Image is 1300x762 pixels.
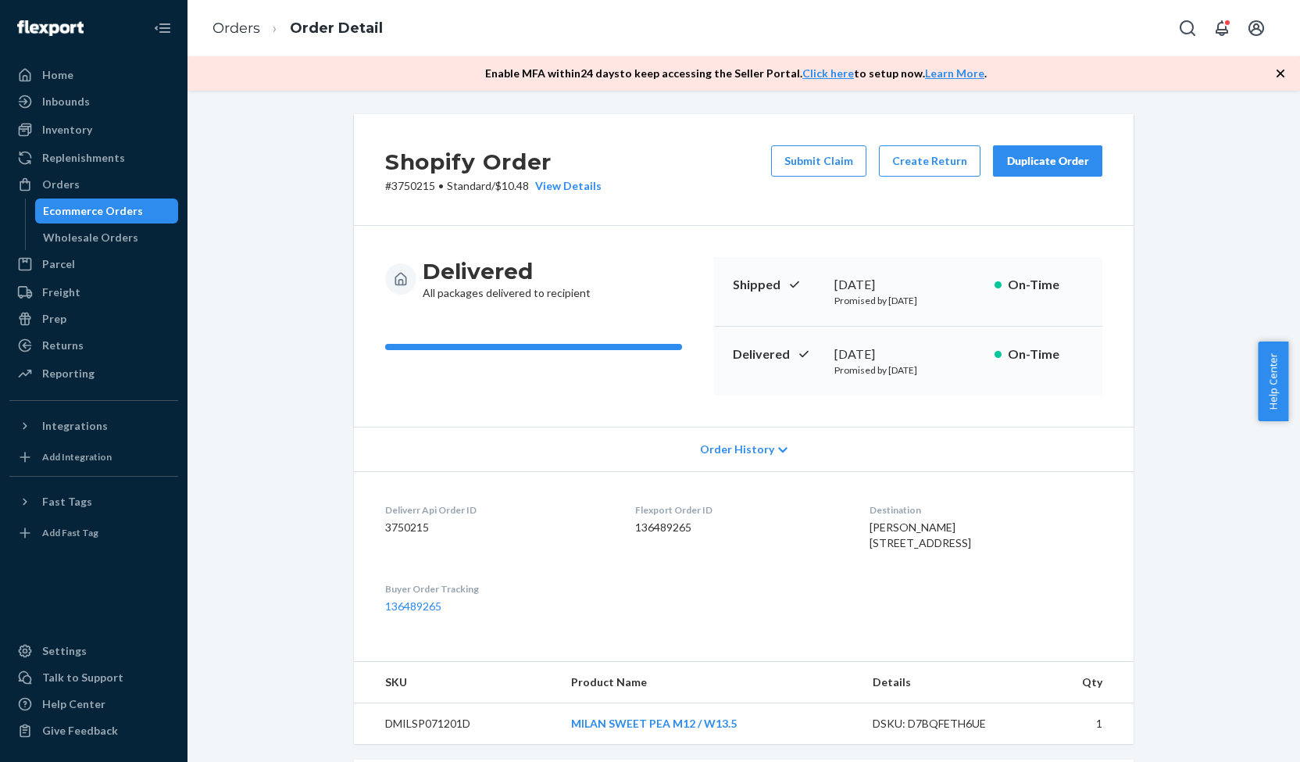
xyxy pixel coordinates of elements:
span: Order History [700,442,774,457]
div: All packages delivered to recipient [423,257,591,301]
dt: Deliverr Api Order ID [385,503,610,517]
span: • [438,179,444,192]
td: DMILSP071201D [354,703,559,745]
p: # 3750215 / $10.48 [385,178,602,194]
button: Open account menu [1241,13,1272,44]
dt: Destination [870,503,1102,517]
button: Close Navigation [147,13,178,44]
dd: 136489265 [635,520,844,535]
a: Orders [9,172,178,197]
button: Create Return [879,145,980,177]
p: Enable MFA within 24 days to keep accessing the Seller Portal. to setup now. . [485,66,987,81]
div: Integrations [42,418,108,434]
div: Ecommerce Orders [43,203,143,219]
div: Prep [42,311,66,327]
button: Fast Tags [9,489,178,514]
div: Fast Tags [42,494,92,510]
div: [DATE] [834,345,982,363]
div: Inbounds [42,94,90,109]
a: Orders [212,20,260,37]
td: 1 [1032,703,1134,745]
dt: Flexport Order ID [635,503,844,517]
a: Inventory [9,117,178,142]
a: Learn More [925,66,984,80]
div: Give Feedback [42,723,118,739]
span: Standard [447,179,491,192]
p: Promised by [DATE] [834,294,982,307]
p: Shipped [733,276,822,294]
p: Delivered [733,345,822,363]
th: Qty [1032,662,1134,703]
a: Talk to Support [9,665,178,690]
a: Home [9,63,178,88]
a: MILAN SWEET PEA M12 / W13.5 [571,717,737,730]
p: Promised by [DATE] [834,363,982,377]
div: Add Fast Tag [42,526,98,539]
div: Talk to Support [42,670,123,685]
p: On-Time [1008,276,1084,294]
div: Home [42,67,73,83]
button: Integrations [9,413,178,438]
button: Open notifications [1206,13,1237,44]
a: Wholesale Orders [35,225,179,250]
th: SKU [354,662,559,703]
button: Give Feedback [9,718,178,743]
a: Reporting [9,361,178,386]
a: Freight [9,280,178,305]
a: Settings [9,639,178,664]
button: Duplicate Order [993,145,1102,177]
th: Details [860,662,1032,703]
th: Product Name [559,662,861,703]
button: Submit Claim [771,145,866,177]
ol: breadcrumbs [200,5,395,52]
h2: Shopify Order [385,145,602,178]
a: Parcel [9,252,178,277]
button: Help Center [1258,342,1288,421]
img: Flexport logo [17,20,84,36]
dd: 3750215 [385,520,610,535]
div: Returns [42,338,84,353]
div: Freight [42,284,80,300]
a: Replenishments [9,145,178,170]
a: Help Center [9,692,178,717]
h3: Delivered [423,257,591,285]
a: Order Detail [290,20,383,37]
div: DSKU: D7BQFETH6UE [873,716,1020,732]
a: Returns [9,333,178,358]
div: Wholesale Orders [43,230,138,245]
div: Orders [42,177,80,192]
a: 136489265 [385,599,441,613]
a: Add Integration [9,445,178,470]
div: Parcel [42,256,75,272]
div: Add Integration [42,450,112,463]
a: Prep [9,306,178,331]
div: Settings [42,643,87,659]
span: [PERSON_NAME] [STREET_ADDRESS] [870,521,971,549]
div: Replenishments [42,150,125,166]
div: Reporting [42,366,95,381]
div: [DATE] [834,276,982,294]
a: Add Fast Tag [9,521,178,546]
div: Duplicate Order [1006,153,1089,169]
p: On-Time [1008,345,1084,363]
button: View Details [529,178,602,194]
button: Open Search Box [1172,13,1203,44]
a: Ecommerce Orders [35,199,179,224]
dt: Buyer Order Tracking [385,582,610,596]
div: Help Center [42,696,105,712]
a: Click here [802,66,854,80]
div: Inventory [42,122,92,138]
a: Inbounds [9,89,178,114]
